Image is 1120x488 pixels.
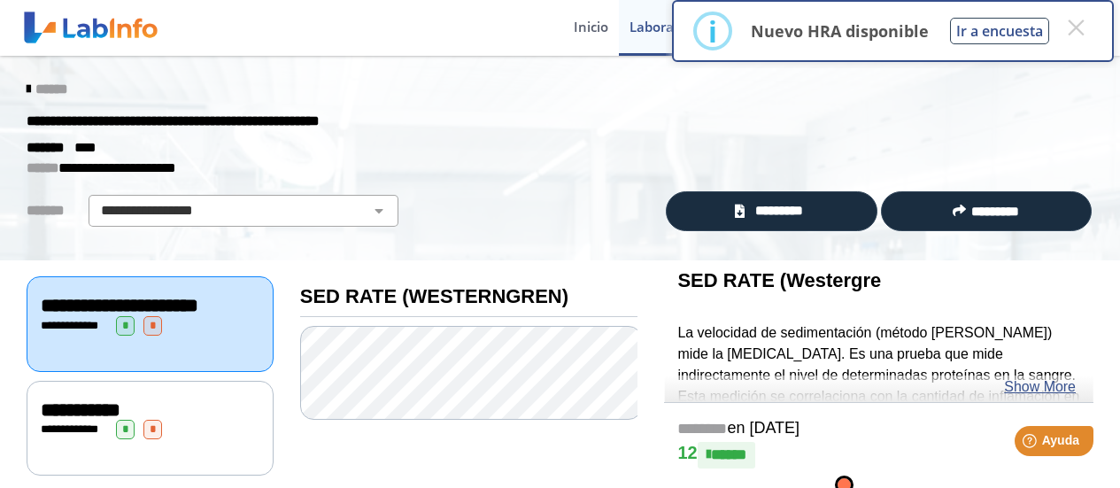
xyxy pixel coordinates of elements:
[1060,12,1092,43] button: Close this dialog
[300,285,568,307] b: SED RATE (WESTERNGREN)
[962,419,1101,469] iframe: Help widget launcher
[1004,376,1076,398] a: Show More
[677,269,881,291] b: SED RATE (Westergre
[677,419,1080,439] h5: en [DATE]
[677,442,1080,469] h4: 12
[751,20,929,42] p: Nuevo HRA disponible
[950,18,1049,44] button: Ir a encuesta
[708,15,717,47] div: i
[677,322,1080,470] p: La velocidad de sedimentación (método [PERSON_NAME]) mide la [MEDICAL_DATA]. Es una prueba que mi...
